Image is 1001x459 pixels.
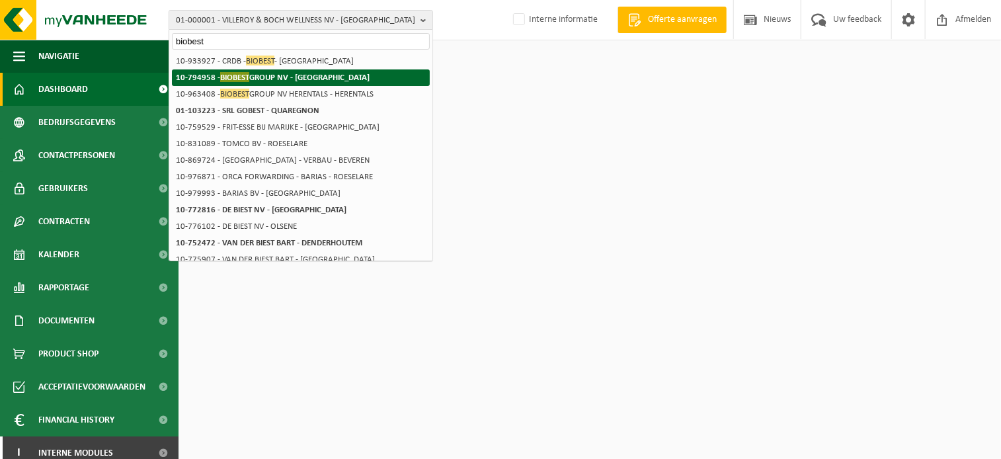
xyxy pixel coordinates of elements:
[38,238,79,271] span: Kalender
[172,169,430,185] li: 10-976871 - ORCA FORWARDING - BARIAS - ROESELARE
[38,271,89,304] span: Rapportage
[38,205,90,238] span: Contracten
[169,10,433,30] button: 01-000001 - VILLEROY & BOCH WELLNESS NV - [GEOGRAPHIC_DATA]
[176,206,346,214] strong: 10-772816 - DE BIEST NV - [GEOGRAPHIC_DATA]
[172,53,430,69] li: 10-933927 - CRDB - - [GEOGRAPHIC_DATA]
[38,370,145,403] span: Acceptatievoorwaarden
[38,304,95,337] span: Documenten
[38,40,79,73] span: Navigatie
[172,152,430,169] li: 10-869724 - [GEOGRAPHIC_DATA] - VERBAU - BEVEREN
[38,73,88,106] span: Dashboard
[172,86,430,103] li: 10-963408 - GROUP NV HERENTALS - HERENTALS
[172,251,430,268] li: 10-775907 - VAN DER BIEST BART - [GEOGRAPHIC_DATA]
[510,10,598,30] label: Interne informatie
[172,119,430,136] li: 10-759529 - FRIT-ESSE BIJ MARIJKE - [GEOGRAPHIC_DATA]
[645,13,720,26] span: Offerte aanvragen
[220,89,249,99] span: BIOBEST
[176,106,319,115] strong: 01-103223 - SRL GOBEST - QUAREGNON
[38,106,116,139] span: Bedrijfsgegevens
[176,239,362,247] strong: 10-752472 - VAN DER BIEST BART - DENDERHOUTEM
[246,56,274,65] span: BIOBEST
[176,11,415,30] span: 01-000001 - VILLEROY & BOCH WELLNESS NV - [GEOGRAPHIC_DATA]
[172,136,430,152] li: 10-831089 - TOMCO BV - ROESELARE
[176,72,370,82] strong: 10-794958 - GROUP NV - [GEOGRAPHIC_DATA]
[220,72,249,82] span: BIOBEST
[172,33,430,50] input: Zoeken naar gekoppelde vestigingen
[38,403,114,437] span: Financial History
[38,172,88,205] span: Gebruikers
[38,139,115,172] span: Contactpersonen
[172,185,430,202] li: 10-979993 - BARIAS BV - [GEOGRAPHIC_DATA]
[172,218,430,235] li: 10-776102 - DE BIEST NV - OLSENE
[618,7,727,33] a: Offerte aanvragen
[38,337,99,370] span: Product Shop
